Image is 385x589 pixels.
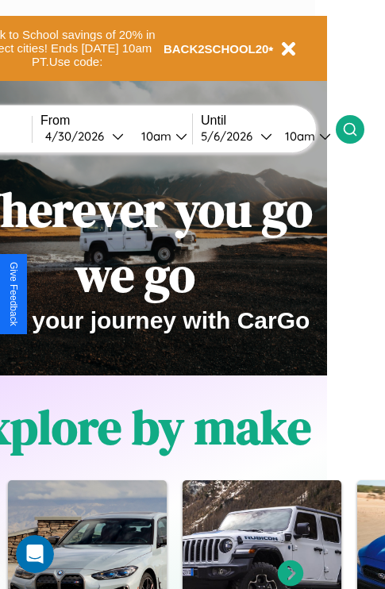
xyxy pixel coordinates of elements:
b: BACK2SCHOOL20 [164,42,269,56]
div: 10am [277,129,319,144]
div: 5 / 6 / 2026 [201,129,260,144]
iframe: Intercom live chat [16,535,54,573]
button: 10am [272,128,336,144]
label: From [40,114,192,128]
button: 10am [129,128,192,144]
label: Until [201,114,336,128]
div: Give Feedback [8,262,19,326]
div: 10am [133,129,175,144]
div: 4 / 30 / 2026 [45,129,112,144]
button: 4/30/2026 [40,128,129,144]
